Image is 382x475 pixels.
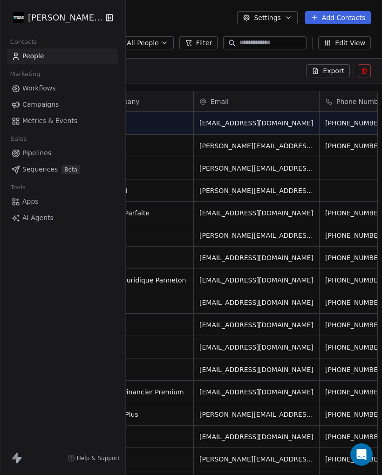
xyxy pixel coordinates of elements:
span: Sequences [22,165,58,174]
button: Export [306,64,350,77]
span: [EMAIL_ADDRESS][DOMAIN_NAME] [199,387,314,397]
span: [EMAIL_ADDRESS][DOMAIN_NAME] [199,208,314,218]
span: ANiK La Parfaite [97,208,188,218]
a: People [7,48,118,64]
span: Metrics & Events [22,116,77,126]
span: [EMAIL_ADDRESS][DOMAIN_NAME] [199,343,314,352]
span: Pipelines [22,148,51,158]
span: Help & Support [77,454,120,462]
span: People [22,51,44,61]
span: [EMAIL_ADDRESS][DOMAIN_NAME] [199,118,314,128]
a: Metrics & Events [7,113,118,129]
span: Apps [22,197,39,207]
div: Email [194,91,319,111]
a: Workflows [7,81,118,96]
span: [PERSON_NAME][EMAIL_ADDRESS][DOMAIN_NAME] [199,164,314,173]
span: Microbird [97,186,188,195]
span: All People [127,38,158,48]
span: Email [211,97,229,106]
span: [EMAIL_ADDRESS][DOMAIN_NAME] [199,320,314,330]
a: Help & Support [68,454,120,462]
span: Marketing [6,67,44,81]
span: [PERSON_NAME][EMAIL_ADDRESS][DOMAIN_NAME] [199,141,314,151]
span: Tools [7,180,29,194]
span: [PERSON_NAME][EMAIL_ADDRESS][PERSON_NAME][DOMAIN_NAME] [199,186,314,195]
span: [EMAIL_ADDRESS][DOMAIN_NAME] [199,253,314,262]
button: Add Contacts [305,11,371,24]
span: Sales [7,132,31,146]
span: Contacts [6,35,41,49]
span: Groupe Financier Premium [97,387,188,397]
span: Cabinet Juridique Panneton [97,275,188,285]
div: Open Intercom Messenger [350,443,373,466]
span: [PERSON_NAME][EMAIL_ADDRESS][DOMAIN_NAME] [199,231,314,240]
span: Workflows [22,83,56,93]
span: [PERSON_NAME][EMAIL_ADDRESS][DOMAIN_NAME] [199,454,314,464]
span: [PERSON_NAME][EMAIL_ADDRESS][DOMAIN_NAME] [199,410,314,419]
span: Concert Plus [97,410,188,419]
button: Filter [179,36,218,49]
span: [EMAIL_ADDRESS][DOMAIN_NAME] [199,365,314,374]
img: Daudelin%20Photo%20Logo%20White%202025%20Square.png [13,12,24,23]
span: [EMAIL_ADDRESS][DOMAIN_NAME] [199,298,314,307]
span: [EMAIL_ADDRESS][DOMAIN_NAME] [199,275,314,285]
span: [EMAIL_ADDRESS][DOMAIN_NAME] [199,432,314,441]
a: AI Agents [7,210,118,226]
span: [PERSON_NAME] Photo [28,12,103,24]
button: Edit View [318,36,371,49]
span: AI Agents [22,213,54,223]
span: Campaigns [22,100,59,110]
button: [PERSON_NAME] Photo [11,10,99,26]
a: SequencesBeta [7,162,118,177]
a: Apps [7,194,118,209]
span: Export [323,66,344,76]
span: Beta [61,165,80,174]
a: Pipelines [7,145,118,161]
a: Campaigns [7,97,118,112]
button: Settings [237,11,297,24]
span: MS2P [97,231,188,240]
div: Company [92,91,193,111]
